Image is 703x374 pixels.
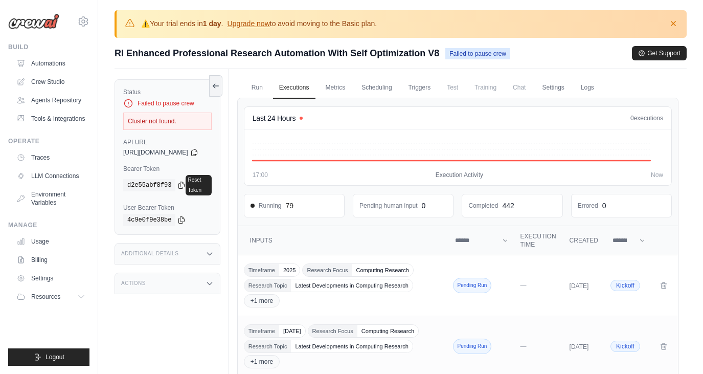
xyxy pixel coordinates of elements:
[514,226,563,255] th: Execution Time
[238,226,449,255] th: Inputs
[273,77,315,99] a: Executions
[245,77,269,99] a: Run
[253,171,268,179] span: 17:00
[445,48,510,59] span: Failed to pause crew
[355,77,398,99] a: Scheduling
[279,325,305,337] span: [DATE]
[244,355,280,368] span: +1 more
[123,204,212,212] label: User Bearer Token
[570,282,589,290] time: [DATE]
[123,214,175,226] code: 4c9e0f9e38be
[357,325,418,337] span: Computing Research
[286,201,294,211] div: 79
[610,341,640,352] span: Kickoff
[453,339,492,354] span: Pending Run
[141,18,377,29] p: Your trial ends in . to avoid moving to the Basic plan.
[244,279,291,292] span: Research Topic
[651,171,663,179] span: Now
[563,226,604,255] th: Created
[520,343,527,350] span: —
[468,77,503,98] span: Training is not available until the deployment is complete
[12,289,89,305] button: Resources
[303,264,352,276] span: Research Focus
[352,264,413,276] span: Computing Research
[308,325,357,337] span: Research Focus
[12,74,89,90] a: Crew Studio
[31,293,60,301] span: Resources
[12,111,89,127] a: Tools & Integrations
[12,252,89,268] a: Billing
[436,171,483,179] span: Execution Activity
[12,270,89,287] a: Settings
[123,165,212,173] label: Bearer Token
[244,264,279,276] span: Timeframe
[251,202,282,210] span: Running
[244,294,280,307] span: +1 more
[123,138,212,146] label: API URL
[244,340,291,353] span: Research Topic
[402,77,437,99] a: Triggers
[12,149,89,166] a: Traces
[123,98,212,108] div: Failed to pause crew
[123,88,212,96] label: Status
[570,343,589,350] time: [DATE]
[520,282,527,289] span: —
[441,77,464,98] span: Test
[8,14,59,29] img: Logo
[253,113,296,123] h4: Last 24 Hours
[12,55,89,72] a: Automations
[12,92,89,108] a: Agents Repository
[203,19,221,28] strong: 1 day
[536,77,570,99] a: Settings
[630,114,663,122] div: executions
[291,279,412,292] span: Latest Developments in Computing Research
[575,77,600,99] a: Logs
[422,201,426,211] div: 0
[610,280,640,291] span: Kickoff
[468,202,498,210] dd: Completed
[115,46,439,60] span: Rl Enhanced Professional Research Automation With Self Optimization V8
[630,115,634,122] span: 0
[8,43,89,51] div: Build
[8,137,89,145] div: Operate
[186,175,211,195] a: Reset Token
[320,77,352,99] a: Metrics
[141,19,150,28] strong: ⚠️
[359,202,417,210] dd: Pending human input
[12,186,89,211] a: Environment Variables
[279,264,300,276] span: 2025
[291,340,412,353] span: Latest Developments in Computing Research
[507,77,532,98] span: Chat is not available until the deployment is complete
[227,19,269,28] a: Upgrade now
[502,201,514,211] div: 442
[578,202,598,210] dd: Errored
[8,348,89,366] button: Logout
[123,113,212,130] div: Cluster not found.
[121,251,178,257] h3: Additional Details
[632,46,687,60] button: Get Support
[46,353,64,361] span: Logout
[602,201,606,211] div: 0
[123,179,175,191] code: d2e55abf8f93
[8,221,89,229] div: Manage
[123,148,188,157] span: [URL][DOMAIN_NAME]
[453,278,492,293] span: Pending Run
[121,280,146,287] h3: Actions
[244,325,279,337] span: Timeframe
[12,168,89,184] a: LLM Connections
[12,233,89,250] a: Usage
